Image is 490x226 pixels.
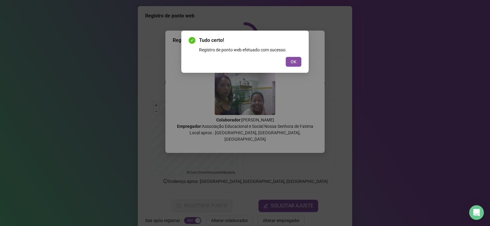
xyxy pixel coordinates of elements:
[199,37,301,44] span: Tudo certo!
[291,58,296,65] span: OK
[199,46,301,53] div: Registro de ponto web efetuado com sucesso.
[189,37,195,44] span: check-circle
[286,57,301,67] button: OK
[469,205,484,220] div: Open Intercom Messenger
